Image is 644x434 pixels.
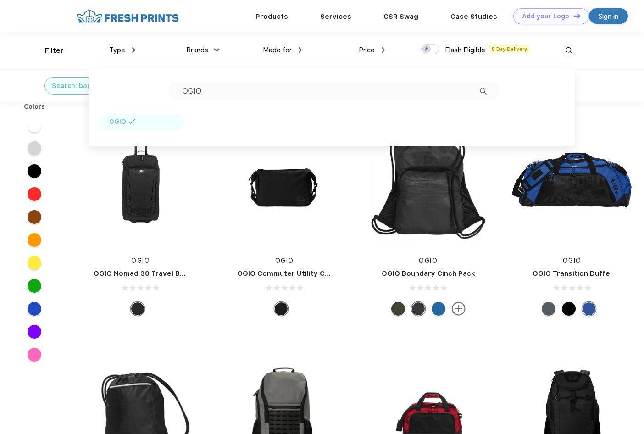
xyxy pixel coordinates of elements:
[109,46,125,54] span: Type
[320,12,351,21] a: Services
[237,269,338,278] a: OGIO Commuter Utility Case
[562,302,576,316] div: Black Black
[582,302,596,316] div: Electric Blue Black
[432,302,445,316] div: Cobalt Blue
[489,45,530,53] span: 5 Day Delivery
[391,302,405,316] div: Deep Olive
[419,257,438,264] a: OGIO
[74,8,182,24] img: fo%20logo%202.webp
[563,257,582,264] a: OGIO
[223,125,345,247] img: func=resize&h=266
[274,302,288,316] div: Blacktop
[128,119,135,124] img: filter_selected.svg
[542,302,555,316] div: Gear Gray Black
[52,81,91,91] div: Search: bag
[299,47,302,53] img: dropdown.png
[131,257,150,264] a: OGIO
[359,46,375,54] span: Price
[599,11,618,22] div: Sign in
[382,269,475,278] a: OGIO Boundary Cinch Pack
[255,12,288,21] a: Products
[45,45,64,56] div: Filter
[480,88,487,95] img: filter_dropdown_search.svg
[589,8,628,24] a: Sign in
[445,46,485,54] span: Flash Eligible
[383,12,418,21] a: CSR Swag
[533,269,612,278] a: OGIO Transition Duffel
[511,125,633,247] img: func=resize&h=266
[132,47,135,53] img: dropdown.png
[574,13,580,18] img: DT
[168,83,500,100] input: Search all brands
[382,47,385,53] img: dropdown.png
[561,43,577,58] img: desktop_search.svg
[263,46,292,54] span: Made for
[80,125,202,247] img: func=resize&h=266
[131,302,144,316] div: Black
[17,102,52,111] div: Colors
[452,302,466,316] img: more.svg
[522,12,569,20] div: Add your Logo
[109,117,126,127] div: OGIO
[94,269,189,278] a: OGIO Nomad 30 Travel Bag
[275,257,294,264] a: OGIO
[411,302,425,316] div: Tarmac
[186,46,208,54] span: Brands
[367,125,489,247] img: func=resize&h=266
[214,48,220,51] img: dropdown.png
